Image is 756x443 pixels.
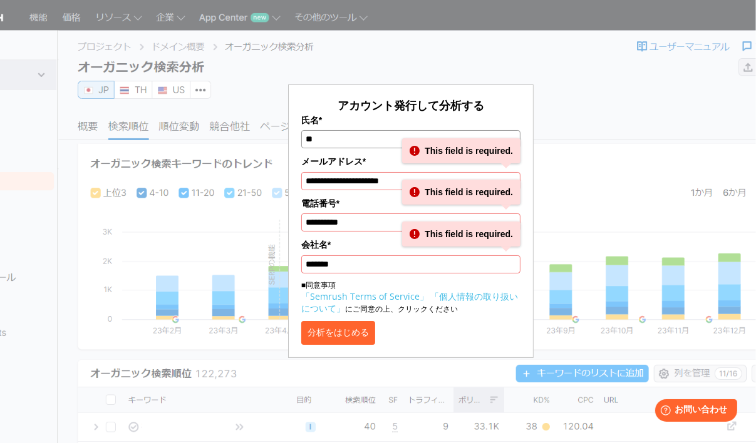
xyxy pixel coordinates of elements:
[402,221,520,247] div: This field is required.
[301,321,375,345] button: 分析をはじめる
[301,290,428,302] a: 「Semrush Terms of Service」
[301,196,520,210] label: 電話番号*
[301,280,520,315] p: ■同意事項 にご同意の上、クリックください
[338,98,484,113] span: アカウント発行して分析する
[402,138,520,163] div: This field is required.
[645,394,742,429] iframe: Help widget launcher
[402,180,520,205] div: This field is required.
[301,290,518,314] a: 「個人情報の取り扱いについて」
[301,155,520,168] label: メールアドレス*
